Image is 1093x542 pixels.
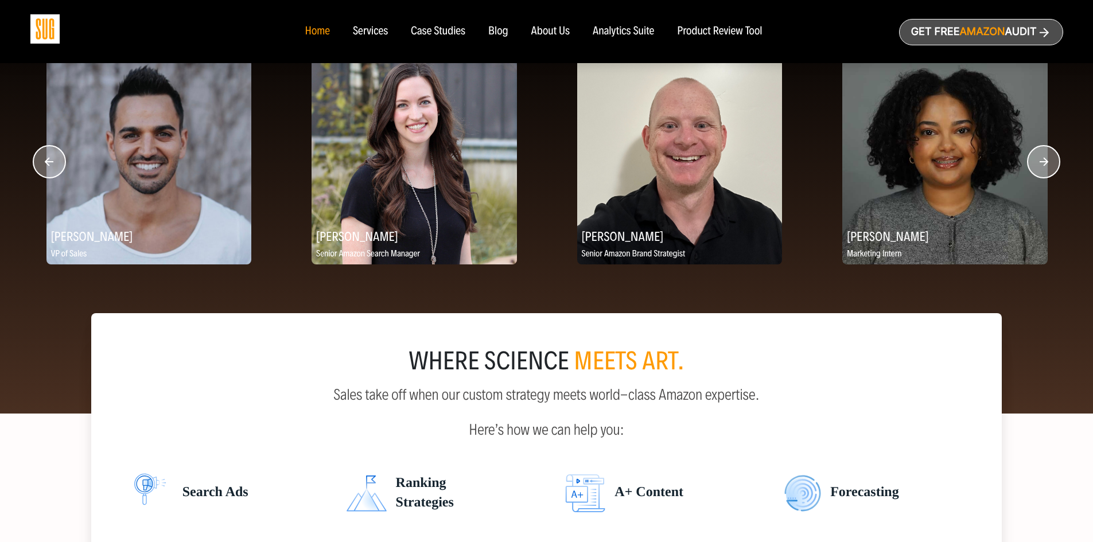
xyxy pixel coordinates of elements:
[312,59,517,264] img: Rene Crandall, Senior Amazon Search Manager
[119,412,975,438] p: Here’s how we can help you:
[46,247,252,262] p: VP of Sales
[347,473,387,513] img: Search ads
[577,247,783,262] p: Senior Amazon Brand Strategist
[119,350,975,373] div: where science
[119,387,975,403] p: Sales take off when our custom strategy meets world-class Amazon expertise.
[46,59,252,264] img: Jeff Siddiqi, VP of Sales
[842,225,1048,247] h2: [PERSON_NAME]
[565,473,605,513] img: Search ads
[312,225,517,247] h2: [PERSON_NAME]
[593,25,654,38] a: Analytics Suite
[842,59,1048,264] img: Hanna Tekle, Marketing Intern
[353,25,388,38] a: Services
[411,25,465,38] a: Case Studies
[677,25,762,38] a: Product Review Tool
[574,346,684,376] span: meets art.
[46,225,252,247] h2: [PERSON_NAME]
[784,473,821,513] img: Search ads
[305,25,329,38] a: Home
[173,473,248,513] span: Search Ads
[30,14,60,44] img: Sug
[821,473,899,513] span: Forecasting
[312,247,517,262] p: Senior Amazon Search Manager
[605,473,683,513] span: A+ Content
[959,26,1005,38] span: Amazon
[842,247,1048,262] p: Marketing Intern
[577,225,783,247] h2: [PERSON_NAME]
[899,19,1063,45] a: Get freeAmazonAudit
[127,473,173,513] img: Search ads
[577,59,783,264] img: Kortney Kay, Senior Amazon Brand Strategist
[387,473,454,513] span: Ranking Strategies
[531,25,570,38] a: About Us
[488,25,508,38] a: Blog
